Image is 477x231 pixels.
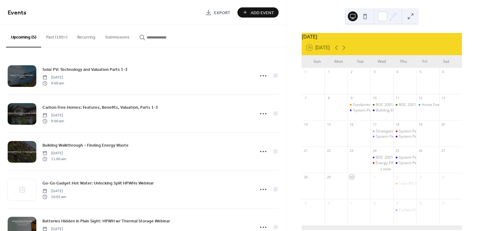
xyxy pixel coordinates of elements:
div: 3 [372,70,377,74]
div: Energy Efficiency and IAQ: When and What to Monitor in a Home [370,160,393,166]
div: Wed [371,55,392,68]
div: 6 [326,201,331,205]
span: 9:00 am [42,80,64,86]
div: Fri [414,55,435,68]
div: Mon [328,55,350,68]
div: 18 [395,122,400,127]
div: 7 [349,201,354,205]
div: 11 [395,96,400,100]
div: System Performance Module Part 4 Webinar [399,134,475,139]
div: System Performance Module Part 3 Webinar [393,129,416,134]
div: System Performance Module Part 4 Webinar [393,134,416,139]
div: 7 [304,96,308,100]
div: 8 [372,201,377,205]
div: 8 [326,96,331,100]
div: 20 [441,122,446,127]
span: Go-Go Gadget Hot Water: Unlocking Split HPWHs Webinar [42,180,154,187]
div: Carbon Free Homes: Features, Benefits, Valuation, Parts 1-3 [393,208,416,213]
div: 10 [372,96,377,100]
div: 2 [395,175,400,179]
div: 11 [441,201,446,205]
a: Building Walkthrough – Finding Energy Waste [42,142,129,149]
div: 1 [372,175,377,179]
div: 19 [418,122,423,127]
div: Solar PV: Technology and Valuation Parts 1-3 [393,181,416,186]
button: 2 more [378,166,393,171]
button: Upcoming (5) [6,25,41,47]
button: Recurring [72,25,100,47]
div: 5 [304,201,308,205]
button: Add Event [237,7,279,18]
span: 11:00 am [42,156,66,162]
div: Strategies to Help Reduce Peak Energy Use [370,129,393,134]
div: BOC 2001A Part 1 Scoping Your Building for Operational Improvements [370,102,393,107]
div: 24 [372,148,377,153]
div: Sat [435,55,457,68]
a: Carbon Free Homes: Features, Benefits, Valuation, Parts 1-3 [42,104,158,111]
button: Submissions [100,25,134,47]
div: Building Electric-Efficient Tiny Homes: Smarter, Smaller, Sustainable [370,108,393,113]
span: [DATE] [42,151,66,156]
div: System Performance Module Part 8 [399,160,460,166]
div: Home Energy Audits [416,102,439,107]
div: Strategies to Help Reduce Peak Energy Use [376,129,450,134]
div: BOC 2001B Part 1 - SCOPING YOUR BUILDING FOR OPERATIONAL IMPROVEMENTS [370,155,393,160]
span: Events [8,7,26,19]
a: Solar PV: Technology and Valuation Parts 1-3 [42,66,128,73]
div: 28 [304,175,308,179]
div: System Performance Module Part 2 [353,108,414,113]
div: System Performance Module Part 7 [393,155,416,160]
div: 5 [418,70,423,74]
div: Fundamentals of Energy Efficient Building Operations - Part 1: Energy Efficiency and Sustainabili... [348,102,370,107]
div: Thu [392,55,414,68]
div: 14 [304,122,308,127]
div: 26 [418,148,423,153]
span: [DATE] [42,113,64,118]
div: System Performance Module Part 7 [399,155,460,160]
span: Add Event [251,10,274,16]
div: System Performance Module Part 1 [376,134,437,139]
div: 4 [395,70,400,74]
div: 9 [349,96,354,100]
div: System Performance Module Part 2 [348,108,370,113]
div: 25 [395,148,400,153]
div: System Performance Module Part 1 [370,134,393,139]
div: Solar PV: Technology and Valuation Parts 1-3 [399,181,475,186]
div: BOC 2001A Part 2 - SCOPING YOUR BUILDING FOR OPERATIONAL IMPROVEMENTS [393,102,416,107]
div: 2 [349,70,354,74]
div: 12 [418,96,423,100]
div: 29 [326,175,331,179]
span: 9:00 am [42,118,64,124]
div: 4 [441,175,446,179]
div: Home Energy Audits [422,102,457,107]
div: [DATE] [302,33,462,40]
a: Batteries Hidden in Plain Sight: HPWH w/ Thermal Storage Webinar [42,217,170,225]
div: 6 [441,70,446,74]
span: [DATE] [42,75,64,80]
div: 31 [304,70,308,74]
a: Export [201,7,235,18]
button: Past (100+) [41,25,72,47]
div: 16 [349,122,354,127]
div: 23 [349,148,354,153]
span: Batteries Hidden in Plain Sight: HPWH w/ Thermal Storage Webinar [42,218,170,225]
div: 22 [326,148,331,153]
div: 9 [395,201,400,205]
div: 3 [418,175,423,179]
div: 10 [418,201,423,205]
div: System Performance Module Part 3 Webinar [399,129,475,134]
div: 27 [441,148,446,153]
div: 30 [349,175,354,179]
div: 17 [372,122,377,127]
div: 15 [326,122,331,127]
a: Go-Go Gadget Hot Water: Unlocking Split HPWHs Webinar [42,180,154,187]
div: System Performance Module Part 8 [393,160,416,166]
span: 10:05 am [42,194,66,200]
span: [DATE] [42,188,66,194]
div: Sun [307,55,328,68]
div: 1 [326,70,331,74]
